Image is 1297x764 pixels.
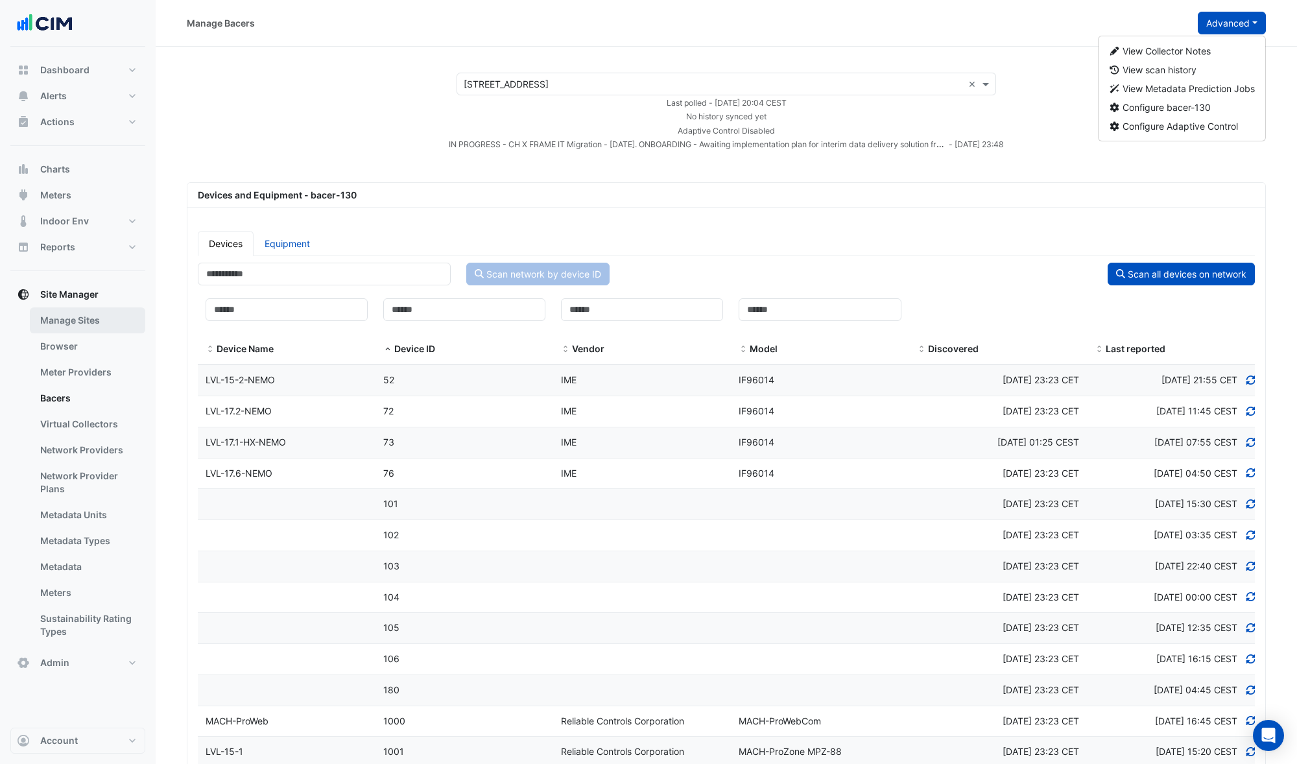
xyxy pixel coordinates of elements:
span: Discovered [928,343,979,354]
button: Scan all devices on network [1108,263,1255,285]
span: Last reported [1095,344,1104,355]
small: No history synced yet [686,112,767,121]
a: Meters [30,580,145,606]
a: Equipment [254,231,321,256]
a: Manage Sites [30,307,145,333]
button: Dashboard [10,57,145,83]
span: Wed 14-Dec-2022 09:23 AEDT [1003,746,1079,757]
span: Mon 21-Aug-2023 09:25 AEST [997,436,1079,448]
span: LVL-17.1-HX-NEMO [206,436,286,448]
app-icon: Reports [17,241,30,254]
span: Discovered at [1154,591,1237,603]
a: Sustainability Rating Types [30,606,145,645]
span: Device ID [394,343,435,354]
span: Actions [40,115,75,128]
span: Discovered at [1161,374,1237,385]
a: Metadata Types [30,528,145,554]
app-icon: Charts [17,163,30,176]
span: Reliable Controls Corporation [561,715,684,726]
a: Virtual Collectors [30,411,145,437]
a: Meter Providers [30,359,145,385]
span: Discovered [917,344,926,355]
a: Metadata [30,554,145,580]
a: Refresh [1245,498,1257,509]
small: - [DATE] 23:48 [949,139,1004,149]
span: MACH-ProWeb [206,715,268,726]
span: Wed 14-Dec-2022 09:23 AEDT [1003,468,1079,479]
span: LVL-15-1 [206,746,243,757]
span: 105 [383,622,399,633]
span: 106 [383,653,399,664]
span: Wed 14-Dec-2022 09:23 AEDT [1003,715,1079,726]
a: Refresh [1245,591,1257,603]
span: 1001 [383,746,404,757]
span: 101 [383,498,398,509]
button: Configure bacer-130 [1099,98,1266,117]
span: 1000 [383,715,405,726]
a: Refresh [1245,405,1257,416]
span: Vendor [561,344,570,355]
span: Dashboard [40,64,89,77]
span: Device Name [206,344,215,355]
span: Model [750,343,778,354]
span: Wed 14-Dec-2022 09:23 AEDT [1003,653,1079,664]
app-icon: Site Manager [17,288,30,301]
button: Advanced [1198,12,1266,34]
app-icon: Meters [17,189,30,202]
a: Refresh [1245,436,1257,448]
app-icon: Dashboard [17,64,30,77]
span: 76 [383,468,394,479]
a: Refresh [1245,653,1257,664]
app-icon: Admin [17,656,30,669]
a: Browser [30,333,145,359]
span: Wed 14-Dec-2022 09:23 AEDT [1003,591,1079,603]
span: Discovered at [1154,684,1237,695]
a: Network Providers [30,437,145,463]
div: IN PROGRESS - CH X FRAME IT Migration - 25/08/23. ONBOARDING - Awaiting implementation plan for i... [449,137,1004,150]
span: 73 [383,436,394,448]
button: Actions [10,109,145,135]
span: Device ID [383,344,392,355]
small: Wed 24-Jul-2024 04:04 AEST [667,98,787,108]
a: Refresh [1245,684,1257,695]
span: Wed 14-Dec-2022 09:23 AEDT [1003,622,1079,633]
img: Company Logo [16,10,74,36]
span: LVL-15-2-NEMO [206,374,275,385]
app-icon: Actions [17,115,30,128]
span: Admin [40,656,69,669]
span: IF96014 [739,468,774,479]
span: 104 [383,591,399,603]
span: MACH-ProZone MPZ-88 [739,746,842,757]
span: View Collector Notes [1123,45,1211,56]
span: Account [40,734,78,747]
span: Configure Adaptive Control [1123,121,1238,132]
span: MACH-ProWebCom [739,715,821,726]
small: Adaptive Control Disabled [678,126,775,136]
span: Wed 14-Dec-2022 09:23 AEDT [1003,560,1079,571]
span: Discovered at [1156,405,1237,416]
span: Alerts [40,90,67,102]
span: Reliable Controls Corporation [561,746,684,757]
span: Discovered at [1154,529,1237,540]
span: Clear [968,77,979,91]
span: Discovered at [1155,560,1237,571]
button: Admin [10,650,145,676]
button: Alerts [10,83,145,109]
button: View scan history [1099,60,1266,79]
a: Devices [198,231,254,256]
div: Advanced [1098,36,1267,141]
span: Charts [40,163,70,176]
small: IN PROGRESS - CH X FRAME IT Migration - [DATE]. ONBOARDING - Awaiting implementation plan for int... [449,138,1037,149]
span: 52 [383,374,394,385]
span: Discovered at [1156,653,1237,664]
button: Site Manager [10,281,145,307]
span: Indoor Env [40,215,89,228]
span: View Metadata Prediction Jobs [1123,83,1255,94]
a: Refresh [1245,468,1257,479]
a: Network Provider Plans [30,463,145,502]
span: IME [561,405,577,416]
a: Refresh [1245,746,1257,757]
div: Devices and Equipment - bacer-130 [190,188,1263,202]
a: Refresh [1245,374,1257,385]
a: Metadata Units [30,502,145,528]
